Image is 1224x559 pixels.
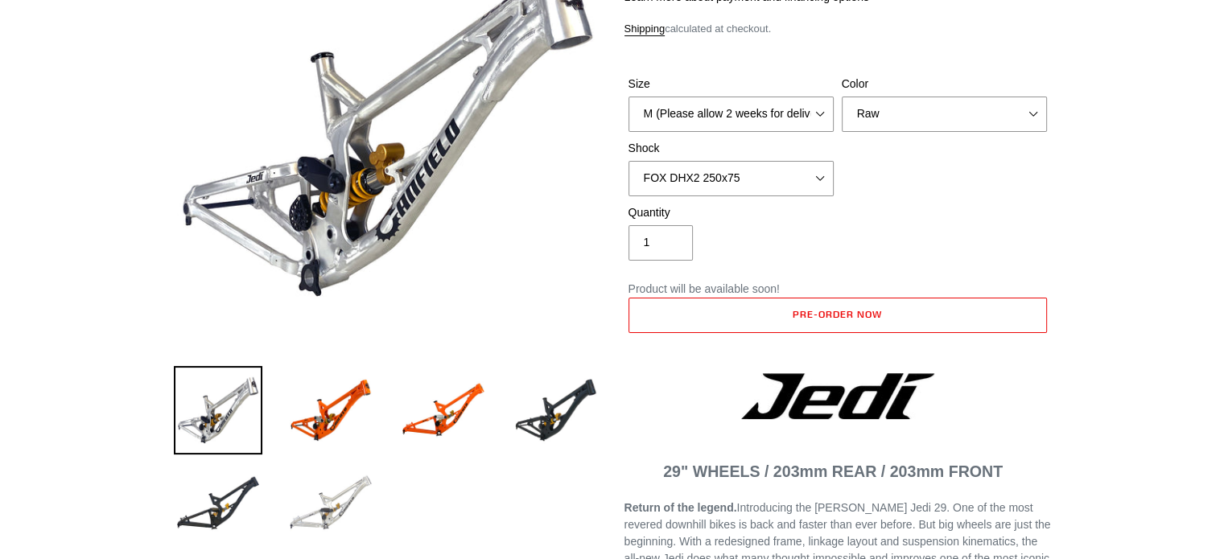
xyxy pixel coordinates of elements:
[624,23,666,36] a: Shipping
[286,459,375,548] img: Load image into Gallery viewer, JEDI 29 - Frameset
[624,501,737,514] b: Return of the legend.
[628,281,1047,298] p: Product will be available soon!
[628,140,834,157] label: Shock
[628,204,834,221] label: Quantity
[842,76,1047,92] label: Color
[793,308,881,320] span: Pre-order now
[174,459,262,548] img: Load image into Gallery viewer, JEDI 29 - Frameset
[663,462,1003,480] span: 29" WHEELS / 203mm REAR / 203mm FRONT
[624,21,1051,37] div: calculated at checkout.
[512,366,600,454] img: Load image into Gallery viewer, JEDI 29 - Frameset
[286,366,375,454] img: Load image into Gallery viewer, JEDI 29 - Frameset
[628,298,1047,333] button: Add to cart
[174,366,262,454] img: Load image into Gallery viewer, JEDI 29 - Frameset
[628,76,834,92] label: Size
[399,366,488,454] img: Load image into Gallery viewer, JEDI 29 - Frameset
